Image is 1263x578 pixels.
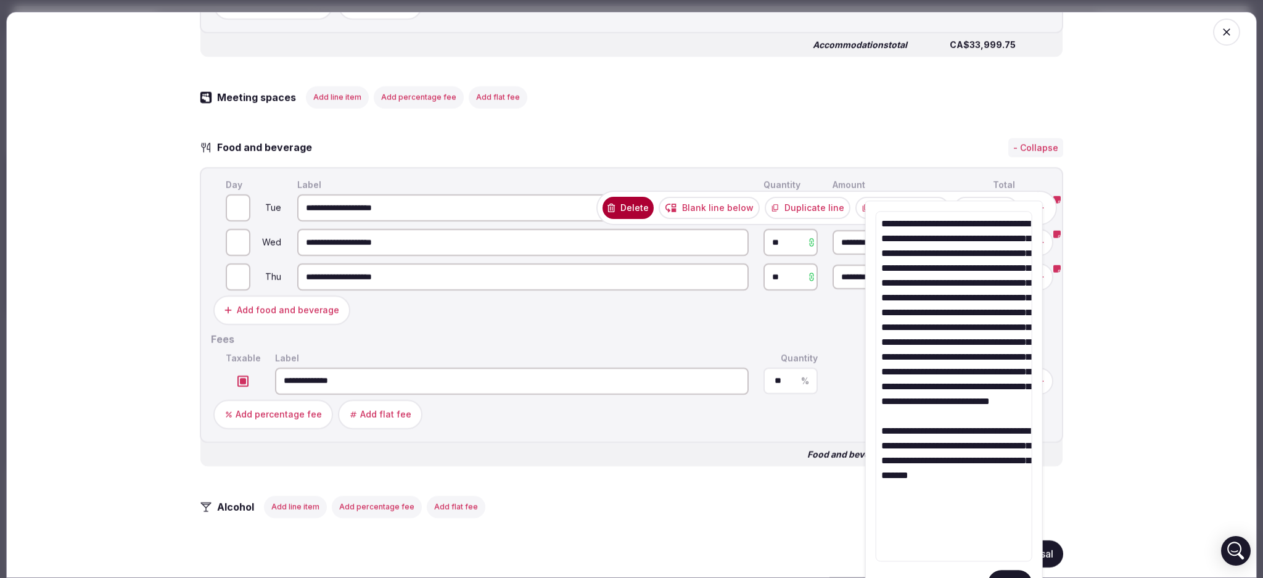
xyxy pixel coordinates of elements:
button: Add line item [264,495,327,518]
button: Delete [603,197,653,219]
div: Subtotal [830,303,909,317]
button: Add flat fee [338,399,422,429]
h2: Fees [211,332,1052,346]
button: Add flat fee [427,495,485,518]
div: Tue [253,204,282,212]
h3: Food and beverage [212,140,324,155]
span: CA$33,999.75 [922,40,1016,49]
button: Duplicate line [765,197,850,219]
button: Add note [954,197,1018,219]
button: Add flat fee [469,86,527,108]
div: Amount [830,178,909,192]
div: Thu [253,273,282,281]
span: Accommodations total [813,40,907,49]
button: Add line item [306,86,369,108]
button: Add percentage fee [213,399,333,429]
div: Add flat fee [360,408,411,420]
div: Quantity [761,178,820,192]
div: Total fees [830,407,909,421]
div: Taxable [223,351,263,365]
button: - Collapse [1008,138,1063,157]
div: Quantity [761,351,820,365]
h3: Meeting spaces [212,89,308,104]
button: Add food and beverage [213,295,350,325]
div: Label [295,178,751,192]
span: % [801,376,809,385]
span: Food and beverage total [807,450,907,458]
div: Total [919,178,1018,192]
button: Add percentage fee [374,86,464,108]
div: Add food and beverage [237,304,339,316]
div: Add percentage fee [236,408,322,420]
button: Duplicate day 2 [855,197,949,219]
h3: Alcohol [212,499,266,514]
button: Blank line below [659,197,760,219]
div: Amount [830,351,909,365]
div: Label [273,351,751,365]
div: Wed [253,238,282,247]
div: Day [223,178,285,192]
button: Add percentage fee [332,495,422,518]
